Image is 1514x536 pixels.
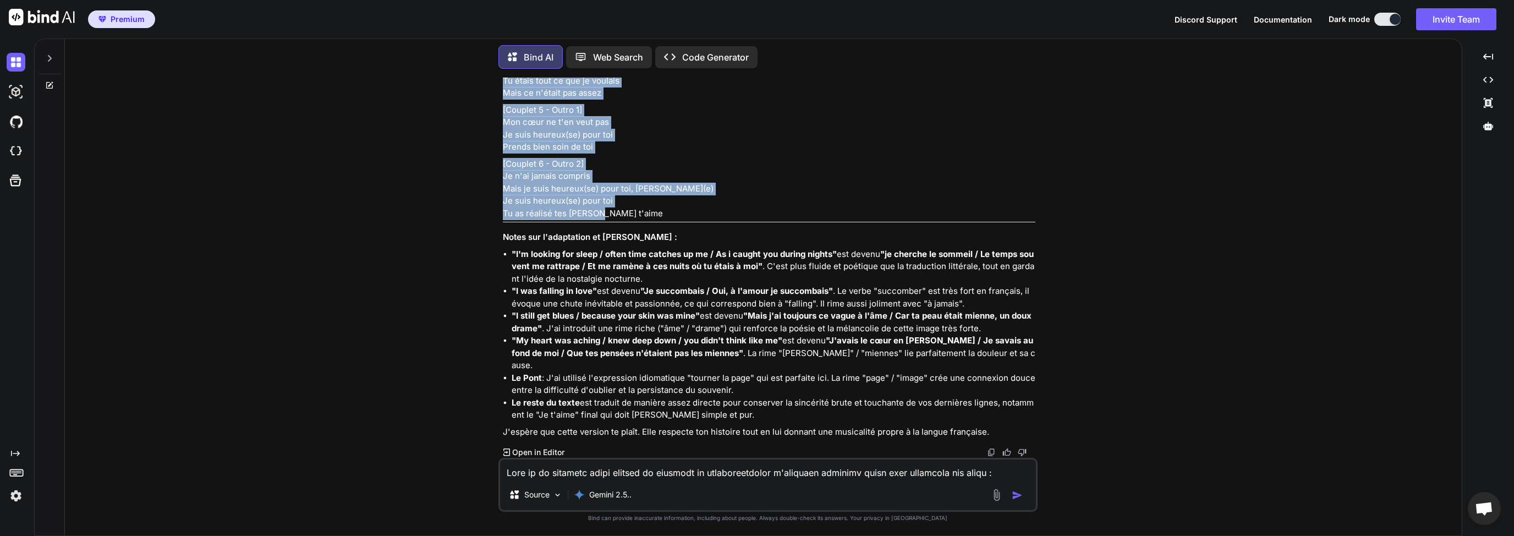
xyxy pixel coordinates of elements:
span: Premium [111,14,145,25]
img: settings [7,486,25,505]
img: Gemini 2.5 Pro [574,489,585,500]
p: [Couplet 6 - Outro 2] Je n'ai jamais compris Mais je suis heureux(se) pour toi, [PERSON_NAME](e) ... [503,158,1035,220]
button: Discord Support [1175,14,1237,25]
p: Bind can provide inaccurate information, including about people. Always double-check its answers.... [498,514,1038,522]
li: est devenu . C'est plus fluide et poétique que la traduction littérale, tout en gardant l'idée de... [512,248,1035,286]
p: Gemini 2.5.. [589,489,632,500]
li: est traduit de manière assez directe pour conserver la sincérité brute et touchante de vos derniè... [512,397,1035,422]
strong: "J'avais le cœur en [PERSON_NAME] / Je savais au fond de moi / Que tes pensées n'étaient pas les ... [512,335,1033,358]
strong: "I was falling in love" [512,286,597,296]
p: Web Search [593,51,643,64]
li: : J'ai utilisé l'expression idiomatique "tourner la page" qui est parfaite ici. La rime "page" / ... [512,372,1035,397]
p: [Couplet 5 - Outro 1] Mon cœur ne t'en veut pas Je suis heureux(se) pour toi Prends bien soin de toi [503,104,1035,154]
p: Code Generator [682,51,749,64]
strong: Le reste du texte [512,397,580,408]
span: Dark mode [1329,14,1370,25]
p: Bind AI [524,51,553,64]
li: est devenu . Le verbe "succomber" est très fort en français, il évoque une chute inévitable et pa... [512,285,1035,310]
p: Open in Editor [512,447,564,458]
img: darkChat [7,53,25,72]
button: premiumPremium [88,10,155,28]
h3: Notes sur l'adaptation et [PERSON_NAME] : [503,231,1035,244]
strong: Le Pont [512,373,542,383]
img: attachment [990,489,1003,501]
strong: "Je succombais / Oui, à l'amour je succombais" [640,286,833,296]
img: darkAi-studio [7,83,25,101]
strong: "I still get blues / because your skin was mine" [512,310,700,321]
button: Invite Team [1416,8,1496,30]
img: like [1002,448,1011,457]
li: est devenu . J'ai introduit une rime riche ("âme" / "drame") qui renforce la poésie et la mélanco... [512,310,1035,335]
img: cloudideIcon [7,142,25,161]
span: Documentation [1254,15,1312,24]
img: premium [98,16,106,23]
img: Pick Models [553,490,562,500]
button: Documentation [1254,14,1312,25]
img: icon [1012,490,1023,501]
img: copy [987,448,996,457]
div: Ouvrir le chat [1468,492,1501,525]
li: est devenu . La rime "[PERSON_NAME]" / "miennes" lie parfaitement la douleur et sa cause. [512,335,1035,372]
p: Source [524,489,550,500]
strong: "I'm looking for sleep / often time catches up me / As i caught you during nights" [512,249,837,259]
img: githubDark [7,112,25,131]
strong: "Mais j'ai toujours ce vague à l'âme / Car ta peau était mienne, un doux drame" [512,310,1032,333]
img: dislike [1018,448,1027,457]
span: Discord Support [1175,15,1237,24]
strong: "My heart was aching / knew deep down / you didn't think like me" [512,335,782,346]
img: Bind AI [9,9,75,25]
p: J'espère que cette version te plaît. Elle respecte ton histoire tout en lui donnant une musicalit... [503,426,1035,439]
